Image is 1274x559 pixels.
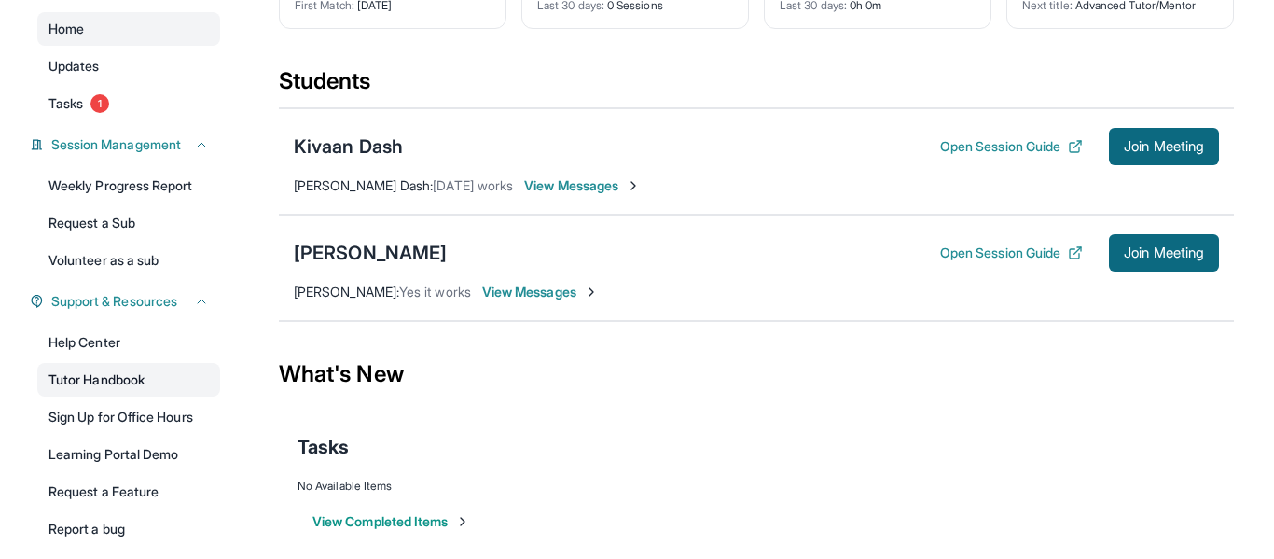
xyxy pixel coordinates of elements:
[1109,234,1219,272] button: Join Meeting
[37,206,220,240] a: Request a Sub
[1124,141,1204,152] span: Join Meeting
[524,176,641,195] span: View Messages
[37,363,220,397] a: Tutor Handbook
[940,137,1083,156] button: Open Session Guide
[37,12,220,46] a: Home
[90,94,109,113] span: 1
[298,434,349,460] span: Tasks
[37,400,220,434] a: Sign Up for Office Hours
[626,178,641,193] img: Chevron-Right
[37,438,220,471] a: Learning Portal Demo
[37,87,220,120] a: Tasks1
[37,244,220,277] a: Volunteer as a sub
[44,135,209,154] button: Session Management
[482,283,599,301] span: View Messages
[37,326,220,359] a: Help Center
[51,292,177,311] span: Support & Resources
[37,475,220,509] a: Request a Feature
[399,284,471,300] span: Yes it works
[51,135,181,154] span: Session Management
[279,66,1234,107] div: Students
[312,512,470,531] button: View Completed Items
[298,479,1215,494] div: No Available Items
[1124,247,1204,259] span: Join Meeting
[48,57,100,76] span: Updates
[44,292,209,311] button: Support & Resources
[37,169,220,203] a: Weekly Progress Report
[940,244,1083,262] button: Open Session Guide
[584,285,599,300] img: Chevron-Right
[48,94,83,113] span: Tasks
[294,177,433,193] span: [PERSON_NAME] Dash :
[48,20,84,38] span: Home
[37,512,220,546] a: Report a bug
[1109,128,1219,165] button: Join Meeting
[294,133,403,160] div: Kivaan Dash
[294,240,447,266] div: [PERSON_NAME]
[433,177,513,193] span: [DATE] works
[37,49,220,83] a: Updates
[279,333,1234,415] div: What's New
[294,284,399,300] span: [PERSON_NAME] :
